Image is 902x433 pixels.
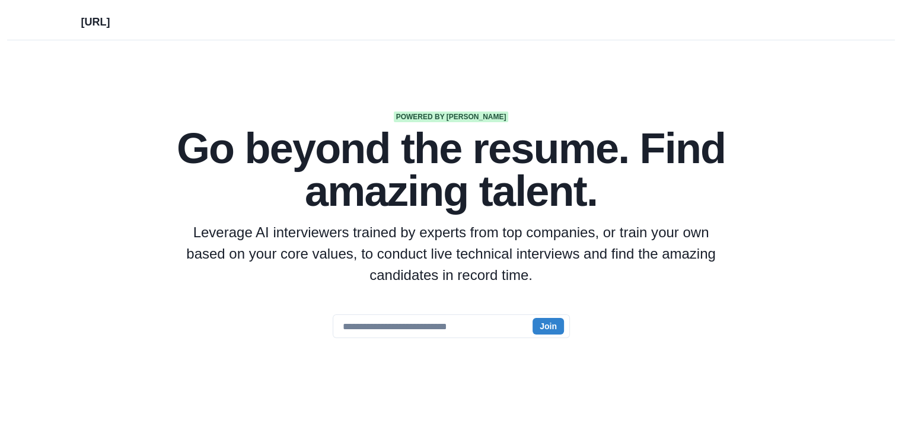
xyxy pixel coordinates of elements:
p: Leverage AI interviewers trained by experts from top companies, or train your own based on your c... [186,222,717,286]
button: Join [533,318,564,335]
h1: Go beyond the resume. Find amazing talent. [167,127,736,212]
a: [URL] [81,9,110,30]
span: Powered by [PERSON_NAME] [394,112,509,122]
